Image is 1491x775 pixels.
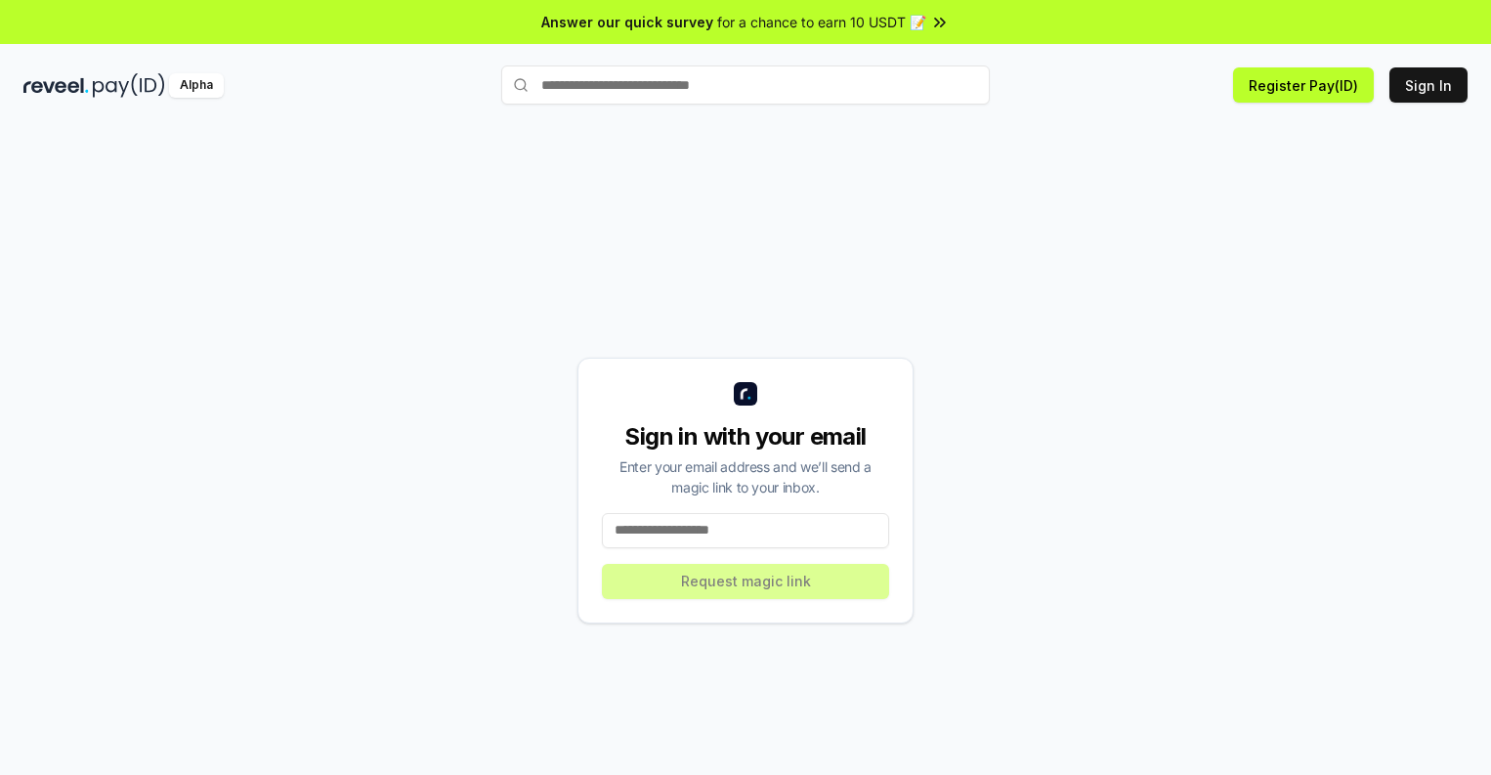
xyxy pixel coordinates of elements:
button: Register Pay(ID) [1233,67,1374,103]
div: Alpha [169,73,224,98]
img: logo_small [734,382,757,406]
button: Sign In [1389,67,1468,103]
img: reveel_dark [23,73,89,98]
div: Enter your email address and we’ll send a magic link to your inbox. [602,456,889,497]
span: Answer our quick survey [541,12,713,32]
img: pay_id [93,73,165,98]
span: for a chance to earn 10 USDT 📝 [717,12,926,32]
div: Sign in with your email [602,421,889,452]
